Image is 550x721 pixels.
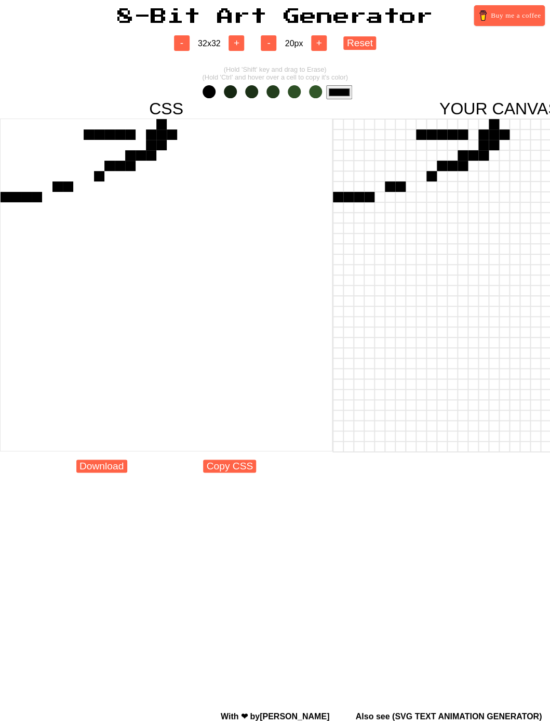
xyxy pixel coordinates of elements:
[174,35,190,51] button: -
[198,39,221,48] span: 32 x 32
[343,36,376,49] button: Reset
[261,35,276,51] button: -
[202,65,347,81] span: (Hold 'Shift' key and drag to Erase) (Hold 'Ctrl' and hover over a cell to copy it's color)
[149,99,183,119] span: CSS
[229,35,244,51] button: +
[76,460,127,473] button: Download
[395,712,539,720] a: SVG TEXT ANIMATION GENERATOR
[285,39,303,48] span: 20 px
[491,10,541,21] span: Buy me a coffee
[311,35,327,51] button: +
[474,5,545,26] a: Buy me a coffee
[355,712,542,720] span: Also see ( )
[241,712,248,720] span: love
[260,712,329,720] a: [PERSON_NAME]
[203,460,256,473] button: Copy CSS
[478,10,488,21] img: Buy me a coffee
